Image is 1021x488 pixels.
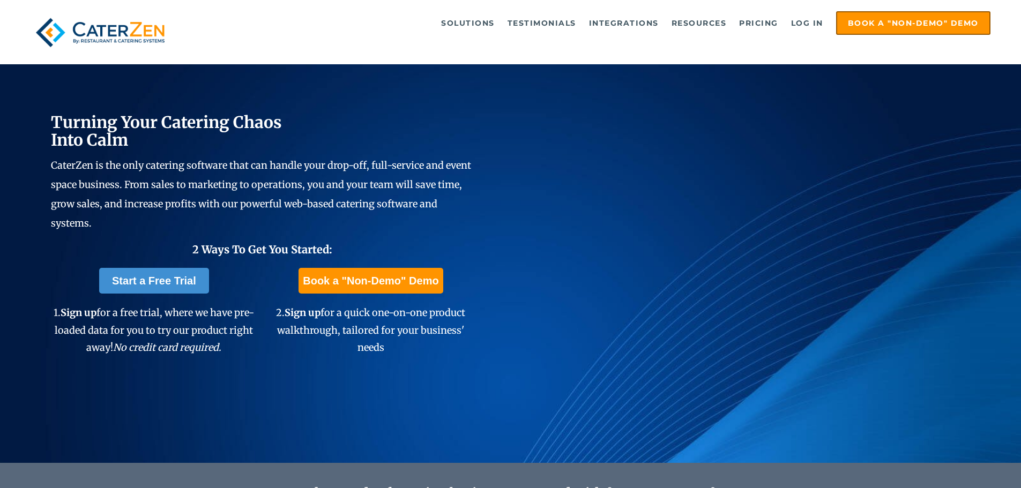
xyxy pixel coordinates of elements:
a: Integrations [584,12,664,34]
em: No credit card required. [113,341,221,354]
a: Testimonials [502,12,582,34]
div: Navigation Menu [195,11,990,35]
span: Sign up [285,306,321,319]
a: Book a "Non-Demo" Demo [299,268,443,294]
span: 2 Ways To Get You Started: [192,243,332,256]
a: Log in [786,12,829,34]
a: Book a "Non-Demo" Demo [836,11,990,35]
span: Sign up [61,306,96,319]
a: Solutions [436,12,500,34]
img: caterzen [31,11,170,54]
span: CaterZen is the only catering software that can handle your drop-off, full-service and event spac... [51,159,471,229]
span: 1. for a free trial, where we have pre-loaded data for you to try our product right away! [54,306,254,354]
span: Turning Your Catering Chaos Into Calm [51,112,282,150]
span: 2. for a quick one-on-one product walkthrough, tailored for your business' needs [276,306,465,354]
a: Resources [666,12,732,34]
a: Pricing [734,12,784,34]
a: Start a Free Trial [99,268,209,294]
